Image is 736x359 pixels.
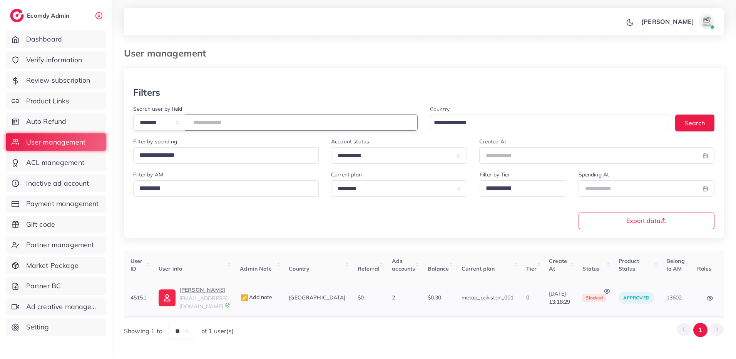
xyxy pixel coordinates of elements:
span: Balance [428,265,449,272]
span: Add note [240,294,272,301]
div: Search for option [480,180,566,197]
a: Inactive ad account [6,175,106,192]
a: Payment management [6,195,106,213]
span: User info [159,265,182,272]
p: [PERSON_NAME] [641,17,694,26]
span: Showing 1 to [124,327,162,336]
span: $0 [358,294,364,301]
div: Search for option [133,180,319,197]
a: Auto Refund [6,113,106,130]
a: Product Links [6,92,106,110]
a: Market Package [6,257,106,274]
span: Product Links [26,96,69,106]
span: metap_pakistan_001 [462,294,514,301]
span: of 1 user(s) [201,327,234,336]
a: [PERSON_NAME]avatar [637,14,718,29]
label: Current plan [331,171,362,178]
span: Status [582,265,599,272]
span: User management [26,137,85,147]
label: Account status [331,138,369,145]
span: 13602 [666,294,682,301]
img: 9CAL8B2pu8EFxCJHYAAAAldEVYdGRhdGU6Y3JlYXRlADIwMjItMTItMDlUMDQ6NTg6MzkrMDA6MDBXSlgLAAAAJXRFWHRkYXR... [225,302,230,308]
span: 2 [392,294,395,301]
span: Gift code [26,219,55,229]
span: Referral [358,265,380,272]
a: Gift code [6,216,106,233]
a: [PERSON_NAME][EMAIL_ADDRESS][DOMAIN_NAME] [159,285,227,310]
span: 45151 [130,294,146,301]
span: 0 [526,294,529,301]
input: Search for option [137,182,309,195]
h3: Filters [133,87,160,98]
span: Review subscription [26,75,90,85]
span: Market Package [26,261,79,271]
span: Setting [26,322,49,332]
span: [GEOGRAPHIC_DATA] [289,294,345,301]
ul: Pagination [677,323,724,337]
span: Partner management [26,240,94,250]
span: Current plan [462,265,495,272]
a: Verify information [6,51,106,69]
span: $0.30 [428,294,442,301]
label: Search user by field [133,105,182,113]
span: Auto Refund [26,116,67,126]
span: Roles [697,265,712,272]
h2: Ecomdy Admin [27,12,71,19]
span: Country [289,265,309,272]
input: Search for option [483,182,556,195]
p: [PERSON_NAME] [179,285,227,294]
span: Ad creative management [26,302,100,312]
a: ACL management [6,154,106,171]
span: approved [623,295,649,301]
button: Export data [579,213,715,229]
span: [DATE] 13:18:29 [549,290,570,306]
h3: User management [124,48,212,59]
a: Review subscription [6,71,106,89]
label: Spending At [579,171,609,178]
a: Partner BC [6,277,106,295]
span: Belong to AM [666,258,685,272]
span: Tier [526,265,537,272]
span: Export data [626,218,667,224]
span: Inactive ad account [26,178,89,188]
span: blocked [582,294,606,302]
span: Dashboard [26,34,62,44]
label: Country [430,105,450,113]
a: Setting [6,318,106,336]
span: ACL management [26,158,84,168]
button: Search [675,115,714,131]
span: [EMAIL_ADDRESS][DOMAIN_NAME] [179,295,227,309]
div: Search for option [430,115,669,130]
span: Ads accounts [392,258,415,272]
label: Filter by AM [133,171,163,178]
label: Created At [479,138,506,145]
div: Search for option [133,147,319,164]
label: Filter by spending [133,138,177,145]
span: Partner BC [26,281,61,291]
span: Verify information [26,55,82,65]
input: Search for option [431,117,659,129]
img: admin_note.cdd0b510.svg [240,293,249,302]
img: ic-user-info.36bf1079.svg [159,289,176,306]
img: avatar [699,14,714,29]
span: Payment management [26,199,99,209]
img: logo [10,9,24,22]
a: logoEcomdy Admin [10,9,71,22]
button: Go to page 1 [693,323,708,337]
a: Partner management [6,236,106,254]
label: Filter by Tier [480,171,510,178]
span: Product Status [619,258,639,272]
span: User ID [130,258,143,272]
input: Search for option [137,149,309,162]
a: Ad creative management [6,298,106,316]
a: User management [6,133,106,151]
span: Create At [549,258,567,272]
span: Admin Note [240,265,272,272]
a: Dashboard [6,30,106,48]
